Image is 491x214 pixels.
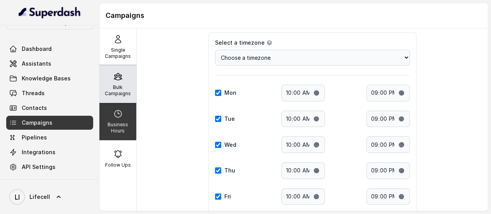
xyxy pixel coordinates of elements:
label: Tue [224,115,235,123]
label: Wed [224,141,236,149]
span: Threads [22,89,45,97]
a: Threads [6,86,93,100]
label: Thu [224,167,235,174]
h1: Campaigns [106,9,482,22]
a: Dashboard [6,42,93,56]
a: Integrations [6,145,93,159]
img: light.svg [19,6,81,19]
a: Campaigns [6,116,93,130]
p: Single Campaigns [102,47,133,59]
span: Campaigns [22,119,52,127]
span: Lifecell [29,193,50,201]
p: Follow Ups [105,162,131,168]
a: Lifecell [6,186,93,208]
a: API Settings [6,160,93,174]
button: Select a timezone [266,40,272,46]
a: Pipelines [6,130,93,144]
label: Mon [224,89,236,97]
span: Contacts [22,104,47,112]
span: Dashboard [22,45,52,53]
span: Integrations [22,148,56,156]
a: Knowledge Bases [6,71,93,85]
a: Assistants [6,57,93,71]
span: API Settings [22,163,56,171]
span: Select a timezone [215,39,265,47]
p: Business Hours [102,122,133,134]
span: Knowledge Bases [22,75,71,82]
label: Fri [224,193,231,200]
p: Bulk Campaigns [102,84,133,97]
span: Assistants [22,60,51,68]
text: LI [15,193,20,201]
a: Contacts [6,101,93,115]
span: Pipelines [22,134,47,141]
